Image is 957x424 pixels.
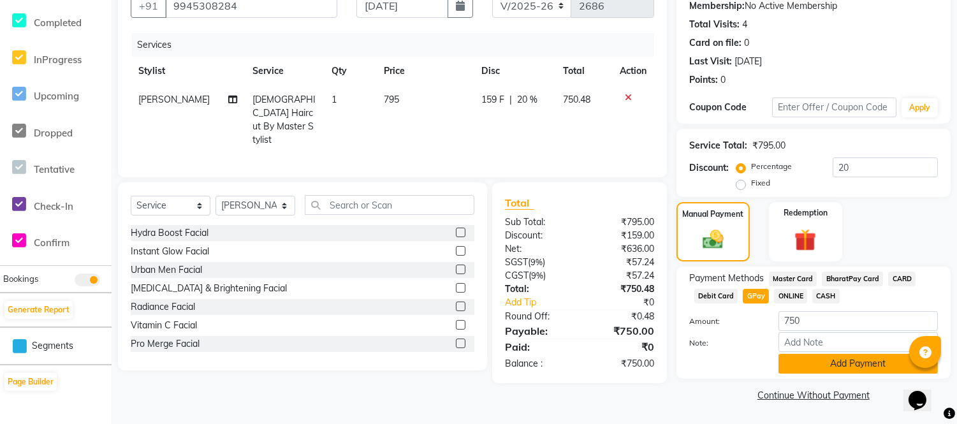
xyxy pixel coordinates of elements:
span: Debit Card [694,289,738,303]
span: SGST [505,256,528,268]
span: 159 F [481,93,504,106]
span: Payment Methods [689,272,764,285]
div: [MEDICAL_DATA] & Brightening Facial [131,282,287,295]
div: ₹159.00 [580,229,664,242]
iframe: chat widget [903,373,944,411]
div: 4 [742,18,747,31]
span: GPay [743,289,769,303]
div: ₹750.00 [580,323,664,339]
div: Services [132,33,664,57]
div: Last Visit: [689,55,732,68]
span: BharatPay Card [822,272,883,286]
th: Disc [474,57,555,85]
input: Enter Offer / Coupon Code [772,98,896,117]
div: Paid: [495,339,580,355]
input: Amount [778,311,938,331]
div: ₹750.00 [580,357,664,370]
label: Percentage [751,161,792,172]
div: ₹795.00 [752,139,785,152]
button: Add Payment [778,354,938,374]
span: Segments [32,339,73,353]
div: Points: [689,73,718,87]
th: Service [245,57,324,85]
div: Round Off: [495,310,580,323]
th: Action [612,57,654,85]
div: ( ) [495,256,580,269]
a: Continue Without Payment [679,389,948,402]
div: Payable: [495,323,580,339]
th: Price [377,57,474,85]
span: Check-In [34,200,73,212]
span: Bookings [3,274,38,284]
th: Qty [324,57,377,85]
span: [DEMOGRAPHIC_DATA] Haircut By Master Stylist [252,94,316,145]
span: 20 % [517,93,537,106]
span: Tentative [34,163,75,175]
div: Balance : [495,357,580,370]
span: [PERSON_NAME] [138,94,210,105]
div: ₹57.24 [580,269,664,282]
div: Radiance Facial [131,300,195,314]
span: Dropped [34,127,73,139]
div: Net: [495,242,580,256]
div: Pro Merge Facial [131,337,200,351]
div: 0 [720,73,726,87]
span: 1 [332,94,337,105]
span: CARD [888,272,916,286]
div: Sub Total: [495,216,580,229]
label: Fixed [751,177,770,189]
div: Coupon Code [689,101,772,114]
div: Hydra Boost Facial [131,226,208,240]
div: ( ) [495,269,580,282]
div: ₹57.24 [580,256,664,269]
label: Redemption [784,207,828,219]
span: Total [505,196,534,210]
div: Urban Men Facial [131,263,202,277]
span: 9% [531,270,543,281]
div: ₹750.48 [580,282,664,296]
span: Upcoming [34,90,79,102]
div: ₹795.00 [580,216,664,229]
th: Stylist [131,57,245,85]
div: ₹636.00 [580,242,664,256]
div: Vitamin C Facial [131,319,197,332]
span: 750.48 [563,94,590,105]
div: Card on file: [689,36,741,50]
div: ₹0 [594,296,664,309]
input: Add Note [778,332,938,352]
button: Apply [902,98,938,117]
span: Confirm [34,237,69,249]
span: CASH [812,289,840,303]
div: Service Total: [689,139,747,152]
span: Completed [34,17,82,29]
div: Total: [495,282,580,296]
div: Instant Glow Facial [131,245,209,258]
span: 795 [384,94,400,105]
label: Amount: [680,316,769,327]
label: Manual Payment [682,208,743,220]
div: ₹0.48 [580,310,664,323]
div: Total Visits: [689,18,740,31]
img: _cash.svg [696,228,730,252]
button: Generate Report [4,301,73,319]
span: ONLINE [774,289,807,303]
div: Discount: [689,161,729,175]
div: ₹0 [580,339,664,355]
a: Add Tip [495,296,594,309]
label: Note: [680,337,769,349]
th: Total [555,57,612,85]
input: Search or Scan [305,195,474,215]
span: CGST [505,270,529,281]
img: _gift.svg [787,226,823,254]
button: Page Builder [4,373,57,391]
span: InProgress [34,54,82,66]
span: 9% [530,257,543,267]
div: [DATE] [734,55,762,68]
span: | [509,93,512,106]
span: Master Card [769,272,817,286]
div: 0 [744,36,749,50]
div: Discount: [495,229,580,242]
